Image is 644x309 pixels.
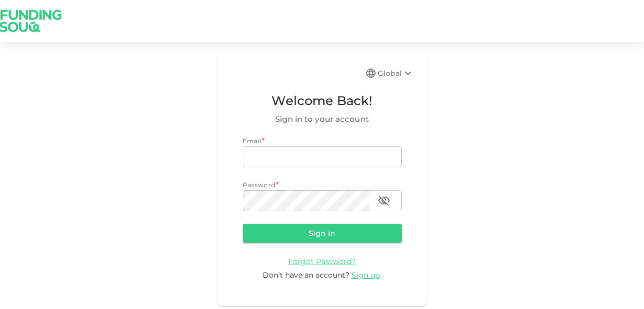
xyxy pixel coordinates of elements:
[288,257,356,266] span: Forgot Password?
[378,67,414,79] div: Global
[288,256,356,266] a: Forgot Password?
[352,270,380,280] span: Sign up
[243,137,262,145] span: Email
[243,113,402,125] span: Sign in to your account
[243,181,276,189] span: Password
[243,91,402,111] span: Welcome Back!
[243,146,402,167] input: email
[263,270,349,280] span: Don’t have an account?
[243,224,402,243] button: Sign in
[243,190,369,211] input: password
